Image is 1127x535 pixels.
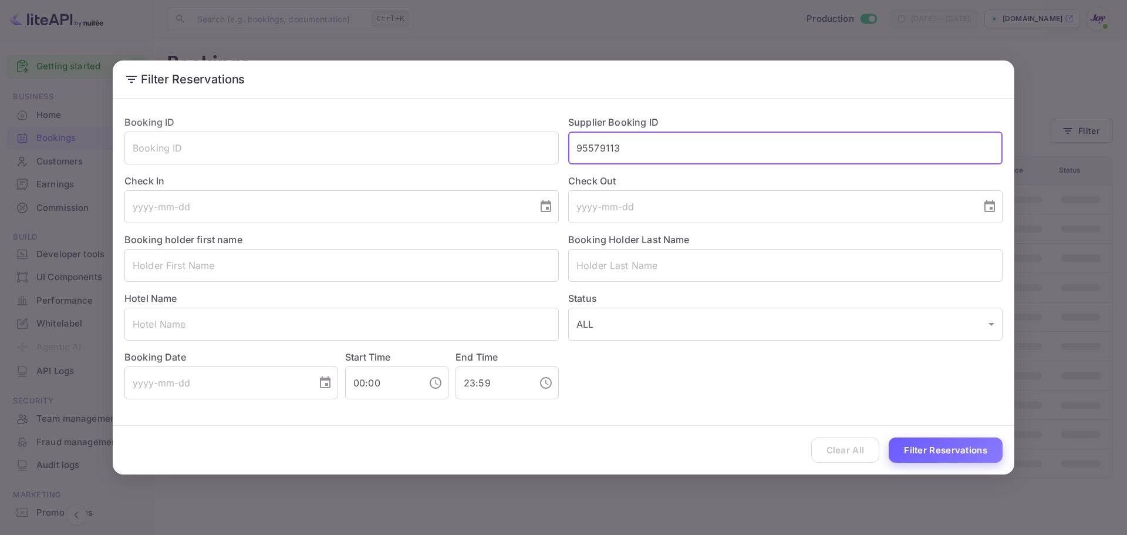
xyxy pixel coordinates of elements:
[124,249,559,282] input: Holder First Name
[345,366,419,399] input: hh:mm
[124,308,559,341] input: Hotel Name
[124,292,177,304] label: Hotel Name
[124,116,175,128] label: Booking ID
[978,195,1001,218] button: Choose date
[568,249,1003,282] input: Holder Last Name
[455,351,498,363] label: End Time
[568,132,1003,164] input: Supplier Booking ID
[424,371,447,395] button: Choose time, selected time is 12:00 AM
[124,350,338,364] label: Booking Date
[568,116,659,128] label: Supplier Booking ID
[889,438,1003,463] button: Filter Reservations
[534,195,558,218] button: Choose date
[568,174,1003,188] label: Check Out
[124,132,559,164] input: Booking ID
[124,174,559,188] label: Check In
[568,291,1003,305] label: Status
[568,190,973,223] input: yyyy-mm-dd
[124,190,529,223] input: yyyy-mm-dd
[313,371,337,395] button: Choose date
[455,366,529,399] input: hh:mm
[345,351,391,363] label: Start Time
[113,60,1014,98] h2: Filter Reservations
[124,234,242,245] label: Booking holder first name
[534,371,558,395] button: Choose time, selected time is 11:59 PM
[568,234,690,245] label: Booking Holder Last Name
[568,308,1003,341] div: ALL
[124,366,309,399] input: yyyy-mm-dd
